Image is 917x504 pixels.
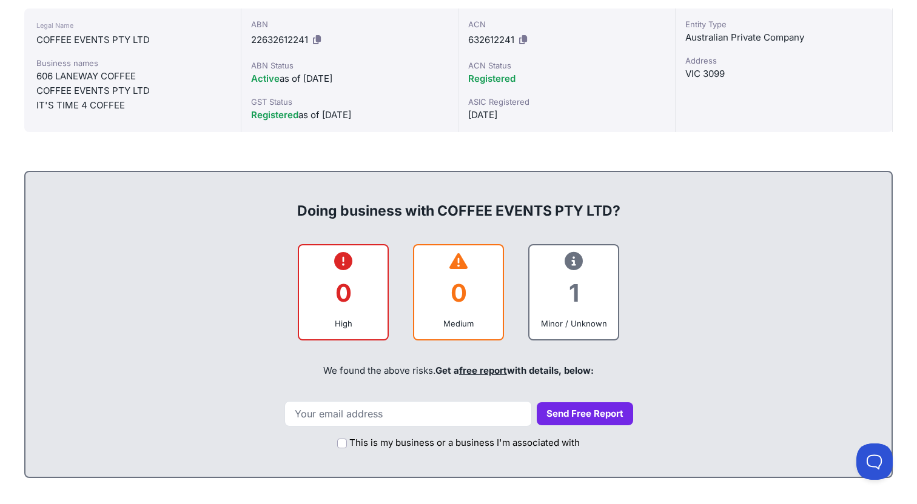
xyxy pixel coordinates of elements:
[539,317,608,330] div: Minor / Unknown
[38,182,879,220] div: Doing business with COFFEE EVENTS PTY LTD?
[468,18,665,30] div: ACN
[424,317,493,330] div: Medium
[251,18,448,30] div: ABN
[36,69,229,84] div: 606 LANEWAY COFFEE
[856,443,893,480] iframe: Toggle Customer Support
[36,84,229,98] div: COFFEE EVENTS PTY LTD
[251,34,308,45] span: 22632612241
[251,73,280,84] span: Active
[38,350,879,391] div: We found the above risks.
[539,268,608,317] div: 1
[468,59,665,71] div: ACN Status
[36,98,229,113] div: IT'S TIME 4 COFFEE
[251,109,298,121] span: Registered
[36,33,229,47] div: COFFEE EVENTS PTY LTD
[435,365,594,376] span: Get a with details, below:
[251,71,448,86] div: as of [DATE]
[468,34,514,45] span: 632612241
[424,268,493,317] div: 0
[251,59,448,71] div: ABN Status
[309,268,378,317] div: 0
[537,402,633,426] button: Send Free Report
[309,317,378,330] div: High
[36,57,229,69] div: Business names
[284,401,532,426] input: Your email address
[468,73,516,84] span: Registered
[468,96,665,108] div: ASIC Registered
[459,365,507,376] a: free report
[685,30,882,45] div: Australian Private Company
[685,55,882,67] div: Address
[468,108,665,122] div: [DATE]
[685,67,882,81] div: VIC 3099
[251,108,448,122] div: as of [DATE]
[251,96,448,108] div: GST Status
[36,18,229,33] div: Legal Name
[685,18,882,30] div: Entity Type
[349,436,580,450] label: This is my business or a business I'm associated with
